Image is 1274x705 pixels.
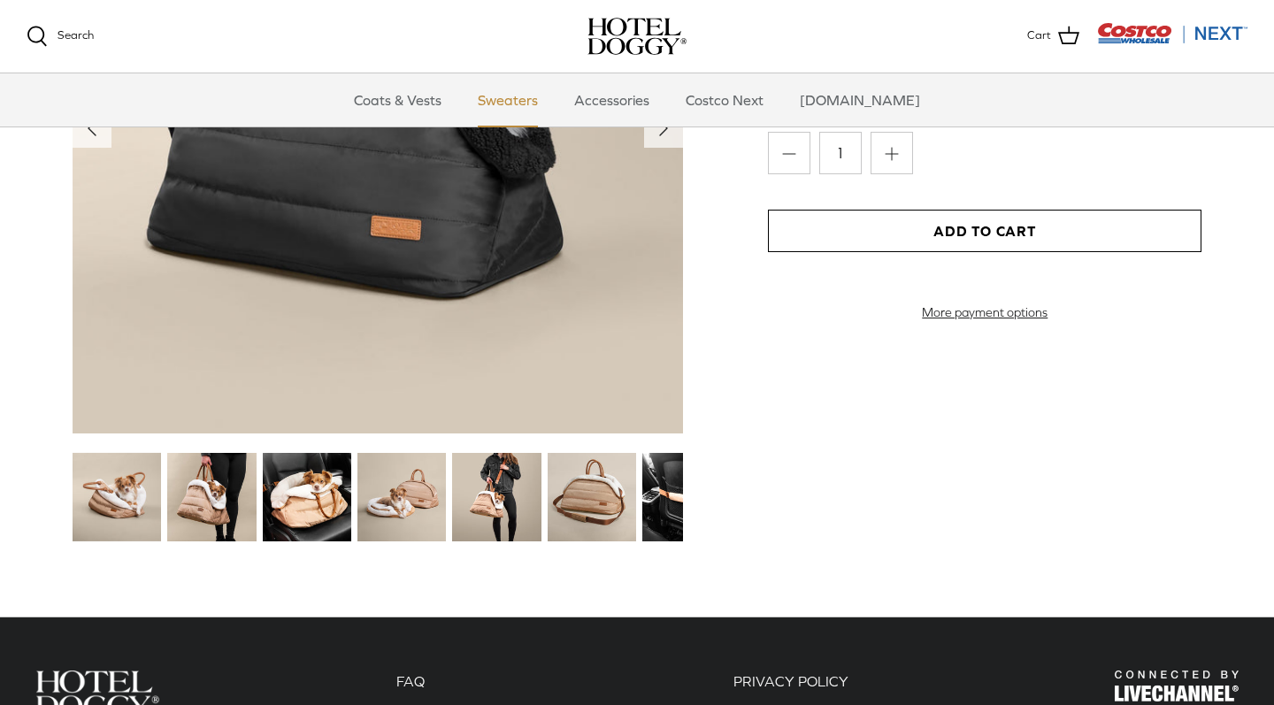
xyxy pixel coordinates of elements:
[1097,34,1247,47] a: Visit Costco Next
[73,109,111,148] button: Previous
[784,73,936,126] a: [DOMAIN_NAME]
[587,18,687,55] img: hoteldoggycom
[58,28,94,42] span: Search
[768,305,1201,320] a: More payment options
[1027,27,1051,45] span: Cart
[1027,25,1079,48] a: Cart
[644,109,683,148] button: Next
[558,73,665,126] a: Accessories
[1097,22,1247,44] img: Costco Next
[462,73,554,126] a: Sweaters
[338,73,457,126] a: Coats & Vests
[819,132,862,174] input: Quantity
[768,210,1201,252] button: Add to Cart
[733,673,848,689] a: PRIVACY POLICY
[396,673,425,689] a: FAQ
[263,453,351,541] img: small dog in a tan dog carrier on a black seat in the car
[1115,671,1239,701] img: Hotel Doggy Costco Next
[587,18,687,55] a: hoteldoggy.com hoteldoggycom
[27,26,94,47] a: Search
[670,73,779,126] a: Costco Next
